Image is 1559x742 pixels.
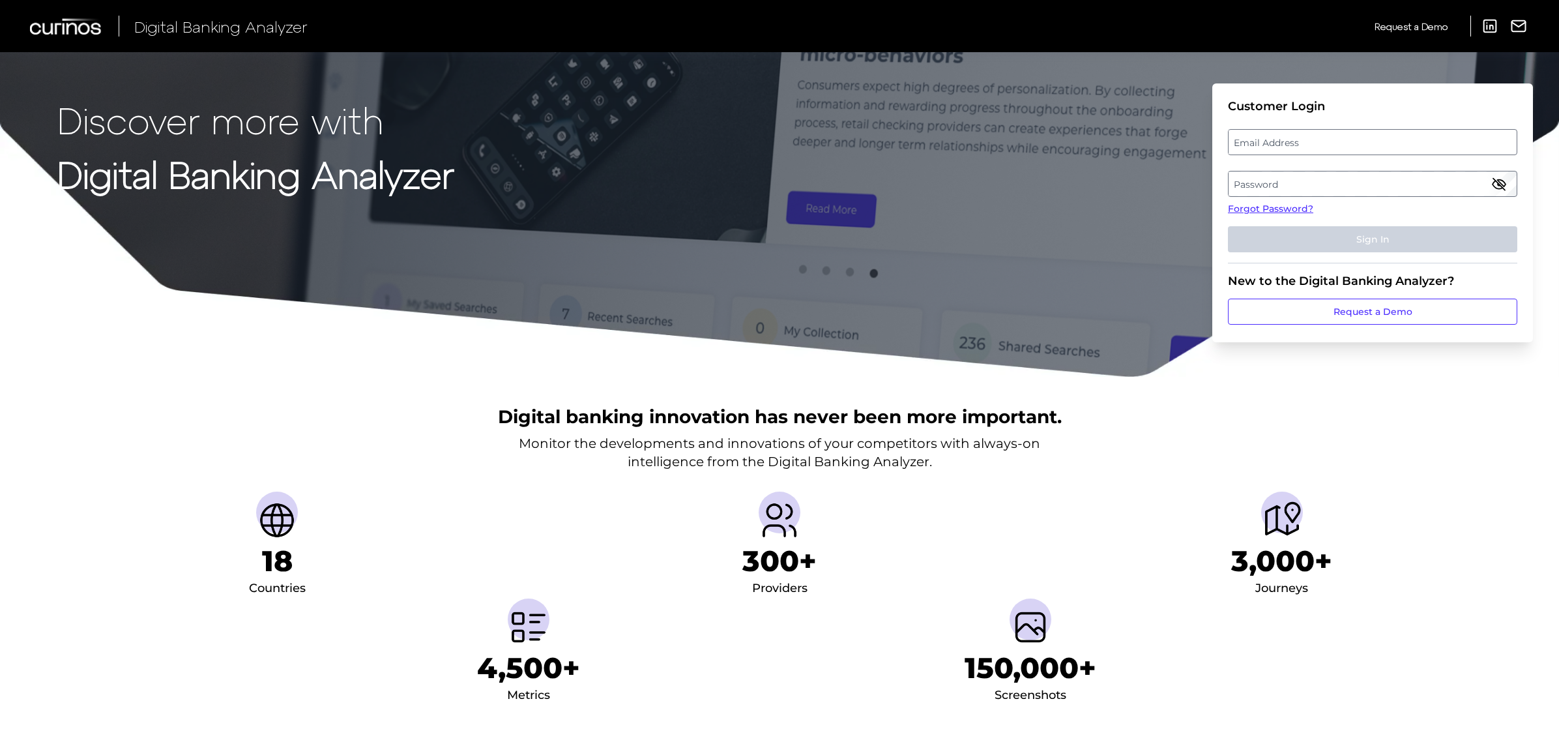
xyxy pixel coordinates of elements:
[1228,202,1517,216] a: Forgot Password?
[965,651,1096,685] h1: 150,000+
[256,499,298,541] img: Countries
[1375,21,1448,32] span: Request a Demo
[508,606,549,648] img: Metrics
[1231,544,1332,578] h1: 3,000+
[498,404,1062,429] h2: Digital banking innovation has never been more important.
[57,99,454,140] p: Discover more with
[507,685,550,706] div: Metrics
[519,434,1040,471] p: Monitor the developments and innovations of your competitors with always-on intelligence from the...
[30,18,103,35] img: Curinos
[742,544,817,578] h1: 300+
[1228,226,1517,252] button: Sign In
[262,544,293,578] h1: 18
[1261,499,1303,541] img: Journeys
[1229,130,1516,154] label: Email Address
[477,651,580,685] h1: 4,500+
[1255,578,1308,599] div: Journeys
[134,17,308,36] span: Digital Banking Analyzer
[57,152,454,196] strong: Digital Banking Analyzer
[1228,99,1517,113] div: Customer Login
[1375,16,1448,37] a: Request a Demo
[1228,299,1517,325] a: Request a Demo
[995,685,1066,706] div: Screenshots
[1229,172,1516,196] label: Password
[1010,606,1051,648] img: Screenshots
[759,499,800,541] img: Providers
[1228,274,1517,288] div: New to the Digital Banking Analyzer?
[752,578,808,599] div: Providers
[249,578,306,599] div: Countries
